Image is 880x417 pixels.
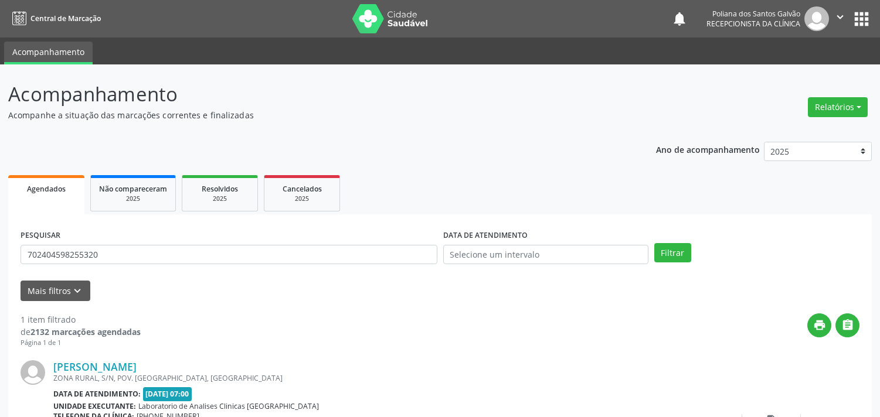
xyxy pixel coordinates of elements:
p: Acompanhamento [8,80,613,109]
button:  [829,6,851,31]
div: ZONA RURAL, S/N, POV. [GEOGRAPHIC_DATA], [GEOGRAPHIC_DATA] [53,373,684,383]
input: Nome, CNS [21,245,437,265]
a: Central de Marcação [8,9,101,28]
a: Acompanhamento [4,42,93,64]
p: Acompanhe a situação das marcações correntes e finalizadas [8,109,613,121]
i: print [813,319,826,331]
span: Central de Marcação [30,13,101,23]
button: Filtrar [654,243,691,263]
span: Cancelados [283,184,322,194]
b: Data de atendimento: [53,389,141,399]
div: 1 item filtrado [21,313,141,326]
button:  [835,313,859,337]
button: apps [851,9,872,29]
div: 2025 [99,194,167,203]
b: Unidade executante: [53,401,136,411]
button: Relatórios [808,97,868,117]
span: Recepcionista da clínica [706,19,800,29]
div: 2025 [273,194,331,203]
a: [PERSON_NAME] [53,360,137,373]
div: de [21,326,141,338]
div: Página 1 de 1 [21,338,141,348]
span: [DATE] 07:00 [143,387,192,401]
button: notifications [671,11,688,27]
button: print [807,313,831,337]
span: Não compareceram [99,184,167,194]
img: img [21,360,45,385]
input: Selecione um intervalo [443,245,648,265]
div: 2025 [191,194,249,203]
i:  [841,319,854,331]
p: Ano de acompanhamento [656,142,760,156]
span: Agendados [27,184,66,194]
img: img [804,6,829,31]
span: Resolvidos [202,184,238,194]
strong: 2132 marcações agendadas [30,326,141,337]
button: Mais filtroskeyboard_arrow_down [21,281,90,301]
label: PESQUISAR [21,227,60,245]
i:  [834,11,847,23]
label: DATA DE ATENDIMENTO [443,227,528,245]
i: keyboard_arrow_down [71,285,84,298]
div: Poliana dos Santos Galvão [706,9,800,19]
span: Laboratorio de Analises Clinicas [GEOGRAPHIC_DATA] [138,401,319,411]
